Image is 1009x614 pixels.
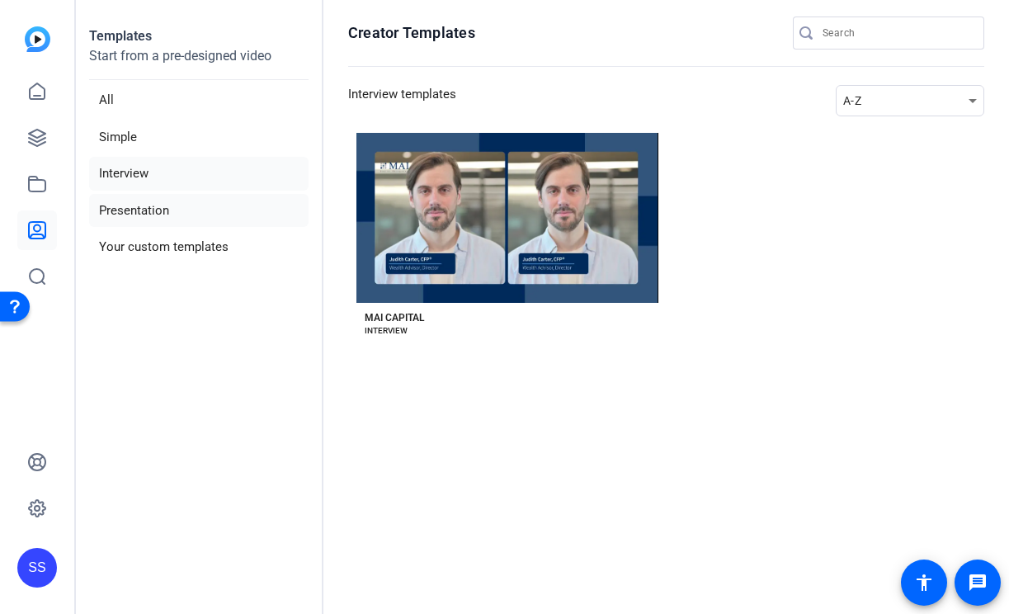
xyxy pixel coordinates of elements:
[914,573,934,593] mat-icon: accessibility
[365,311,424,324] div: MAI CAPITAL
[89,230,309,264] li: Your custom templates
[348,85,456,116] h3: Interview templates
[89,28,152,44] strong: Templates
[823,23,971,43] input: Search
[89,194,309,228] li: Presentation
[89,83,309,117] li: All
[89,157,309,191] li: Interview
[843,94,861,107] span: A-Z
[89,46,309,80] p: Start from a pre-designed video
[365,324,408,338] div: INTERVIEW
[356,133,658,303] button: Template image
[348,23,475,43] h1: Creator Templates
[968,573,988,593] mat-icon: message
[25,26,50,52] img: blue-gradient.svg
[89,120,309,154] li: Simple
[17,548,57,588] div: SS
